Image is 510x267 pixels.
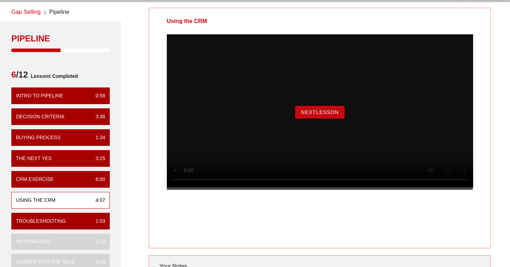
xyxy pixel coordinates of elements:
[49,8,69,17] span: Pipeline
[90,134,105,141] div: 1:34
[90,176,105,183] div: 6:00
[16,217,66,225] div: Troubleshooting
[16,134,61,141] div: Buying Process
[149,8,225,34] div: Using the CRM
[90,197,105,204] div: 4:07
[28,69,78,83] span: Lessons Completed
[16,176,54,183] div: CRM Exercise
[16,155,52,162] div: The Next Yes
[16,258,75,266] div: Quantifying the Sale
[16,113,64,120] div: Decision Criteria
[90,92,105,100] div: 0:58
[90,238,106,245] div: 2:32
[11,69,28,83] span: /12
[11,70,16,79] span: 6
[16,197,56,204] div: Using the CRM
[16,238,51,245] div: I'm Confused
[11,8,41,17] a: Gap Selling
[90,155,105,162] div: 3:25
[90,258,106,266] div: 3:48
[90,217,105,225] div: 1:03
[11,33,110,44] div: Pipeline
[90,113,105,120] div: 3:48
[301,109,339,115] span: NextLesson
[295,106,345,119] button: NextLesson
[16,92,63,100] div: Intro to pipeline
